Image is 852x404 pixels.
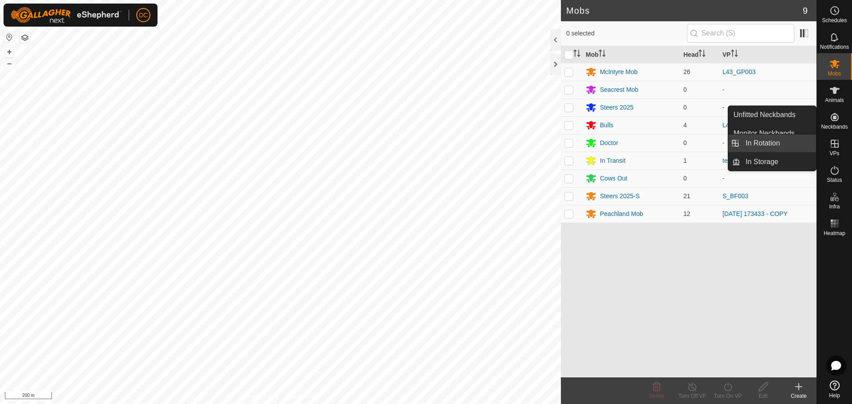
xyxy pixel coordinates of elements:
div: Steers 2025 [600,103,634,112]
span: Infra [829,204,840,209]
th: Mob [582,46,680,63]
span: In Rotation [745,138,780,149]
p-sorticon: Activate to sort [731,51,738,58]
span: Status [827,177,842,183]
span: 21 [683,192,690,200]
span: Animals [825,98,844,103]
th: VP [719,46,816,63]
a: Unfitted Neckbands [728,106,816,124]
a: Help [817,377,852,402]
td: - [719,169,816,187]
span: DC [139,11,148,20]
button: Reset Map [4,32,15,43]
div: McIntyre Mob [600,67,638,77]
span: VPs [829,151,839,156]
button: Map Layers [20,32,30,43]
th: Head [680,46,719,63]
div: Cows Out [600,174,627,183]
a: In Storage [740,153,816,171]
a: Privacy Policy [245,392,279,400]
td: - [719,81,816,98]
span: 9 [803,4,808,17]
span: 26 [683,68,690,75]
h2: Mobs [566,5,803,16]
span: 0 selected [566,29,687,38]
span: 0 [683,104,687,111]
div: In Transit [600,156,626,165]
a: In Rotation [740,134,816,152]
p-sorticon: Activate to sort [599,51,606,58]
span: Schedules [822,18,847,23]
button: + [4,47,15,57]
a: [DATE] 173433 - COPY [722,210,788,217]
span: Mobs [828,71,841,76]
input: Search (S) [687,24,794,43]
div: Create [781,392,816,400]
span: 0 [683,139,687,146]
a: S_BF003 [722,192,748,200]
span: In Storage [745,157,778,167]
a: L43_GP003 [722,122,756,129]
span: Heatmap [824,231,845,236]
span: 0 [683,175,687,182]
div: Bulls [600,121,613,130]
span: Help [829,393,840,398]
span: Delete [649,393,665,399]
a: Monitor Neckbands [728,125,816,142]
p-sorticon: Activate to sort [573,51,580,58]
a: Contact Us [289,392,316,400]
div: Steers 2025-S [600,192,640,201]
div: Peachland Mob [600,209,643,219]
a: L43_GP003 [722,68,756,75]
span: 0 [683,86,687,93]
img: Gallagher Logo [11,7,122,23]
div: Turn Off VP [674,392,710,400]
div: Seacrest Mob [600,85,638,94]
button: – [4,58,15,69]
li: In Storage [728,153,816,171]
div: Edit [745,392,781,400]
td: - [719,134,816,152]
span: 1 [683,157,687,164]
span: Notifications [820,44,849,50]
span: 4 [683,122,687,129]
span: Unfitted Neckbands [734,110,796,120]
span: Neckbands [821,124,848,129]
div: Turn On VP [710,392,745,400]
p-sorticon: Activate to sort [698,51,706,58]
div: Doctor [600,138,618,148]
span: Monitor Neckbands [734,128,795,139]
a: test 1 [722,157,738,164]
span: 12 [683,210,690,217]
td: - [719,98,816,116]
li: In Rotation [728,134,816,152]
